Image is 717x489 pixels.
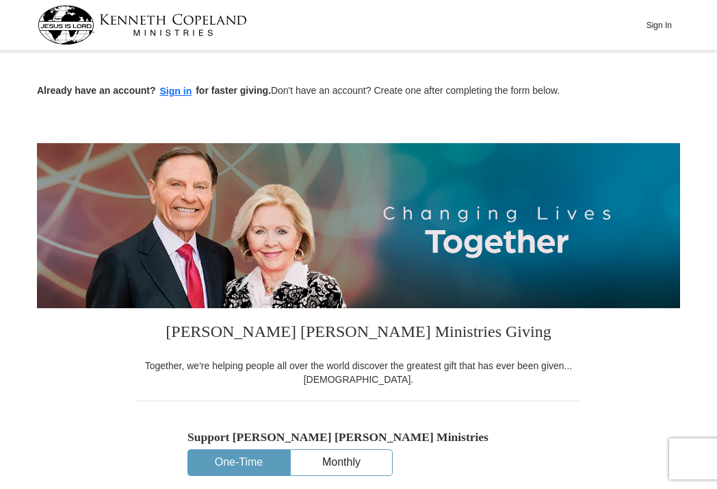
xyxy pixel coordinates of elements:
[187,430,530,444] h5: Support [PERSON_NAME] [PERSON_NAME] Ministries
[156,84,196,99] button: Sign in
[291,450,392,475] button: Monthly
[638,14,679,36] button: Sign In
[136,308,581,359] h3: [PERSON_NAME] [PERSON_NAME] Ministries Giving
[37,85,271,96] strong: Already have an account? for faster giving.
[37,84,680,99] p: Don't have an account? Create one after completing the form below.
[38,5,247,45] img: kcm-header-logo.svg
[136,359,581,386] div: Together, we're helping people all over the world discover the greatest gift that has ever been g...
[188,450,289,475] button: One-Time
